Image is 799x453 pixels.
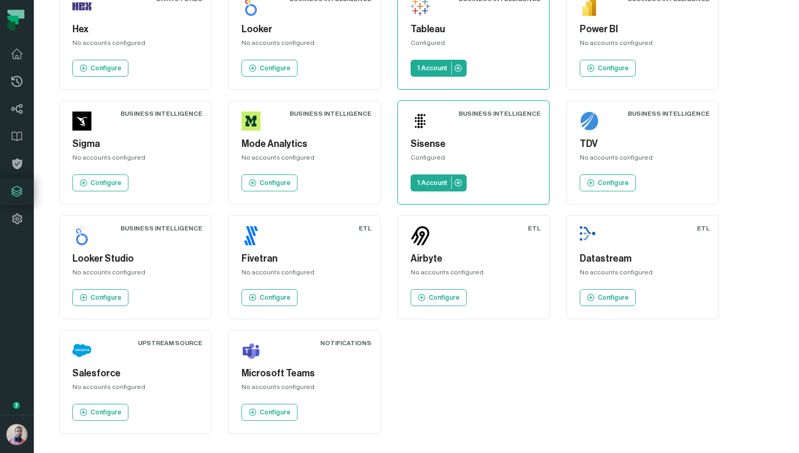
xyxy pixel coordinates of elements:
[429,293,460,302] p: Configure
[72,153,198,166] div: No accounts configured
[320,339,371,347] div: Notifications
[241,137,367,151] h5: Mode Analytics
[241,383,367,395] div: No accounts configured
[72,60,128,77] a: Configure
[72,112,91,131] img: Sigma
[241,289,298,306] a: Configure
[72,174,128,191] a: Configure
[580,60,636,77] a: Configure
[90,293,122,302] p: Configure
[72,226,91,245] img: Looker Studio
[411,289,467,306] a: Configure
[90,179,122,187] p: Configure
[241,174,298,191] a: Configure
[580,174,636,191] a: Configure
[411,153,536,166] div: Configured
[359,224,371,233] div: ETL
[598,293,629,302] p: Configure
[138,339,202,347] div: Upstream Source
[72,289,128,306] a: Configure
[90,408,122,417] p: Configure
[241,60,298,77] a: Configure
[580,137,705,151] h5: TDV
[528,224,541,233] div: ETL
[120,109,202,118] div: Business Intelligence
[417,179,447,187] p: 1 Account
[417,64,447,72] p: 1 Account
[259,179,291,187] p: Configure
[580,268,705,281] div: No accounts configured
[241,404,298,421] a: Configure
[411,174,467,191] a: 1 Account
[72,341,91,360] img: Salesforce
[72,39,198,51] div: No accounts configured
[120,224,202,233] div: Business Intelligence
[580,39,705,51] div: No accounts configured
[259,64,291,72] p: Configure
[459,109,541,118] div: Business Intelligence
[241,366,367,381] h5: Microsoft Teams
[241,22,367,36] h5: Looker
[241,341,261,360] img: Microsoft Teams
[72,137,198,151] h5: Sigma
[241,112,261,131] img: Mode Analytics
[598,179,629,187] p: Configure
[580,112,599,131] img: TDV
[6,424,27,445] img: avatar of Idan Shabi
[411,137,536,151] h5: Sisense
[580,289,636,306] a: Configure
[259,408,291,417] p: Configure
[411,252,536,266] h5: Airbyte
[598,64,629,72] p: Configure
[411,112,430,131] img: Sisense
[580,252,705,266] h5: Datastream
[580,22,705,36] h5: Power BI
[628,109,710,118] div: Business Intelligence
[241,268,367,281] div: No accounts configured
[12,401,21,410] div: Tooltip anchor
[72,252,198,266] h5: Looker Studio
[580,153,705,166] div: No accounts configured
[241,252,367,266] h5: Fivetran
[411,226,430,245] img: Airbyte
[411,60,467,77] a: 1 Account
[241,153,367,166] div: No accounts configured
[72,404,128,421] a: Configure
[241,226,261,245] img: Fivetran
[72,268,198,281] div: No accounts configured
[72,383,198,395] div: No accounts configured
[411,22,536,36] h5: Tableau
[580,226,599,245] img: Datastream
[411,39,536,51] div: Configured
[411,268,536,281] div: No accounts configured
[90,64,122,72] p: Configure
[72,22,198,36] h5: Hex
[290,109,371,118] div: Business Intelligence
[697,224,710,233] div: ETL
[259,293,291,302] p: Configure
[72,366,198,381] h5: Salesforce
[241,39,367,51] div: No accounts configured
